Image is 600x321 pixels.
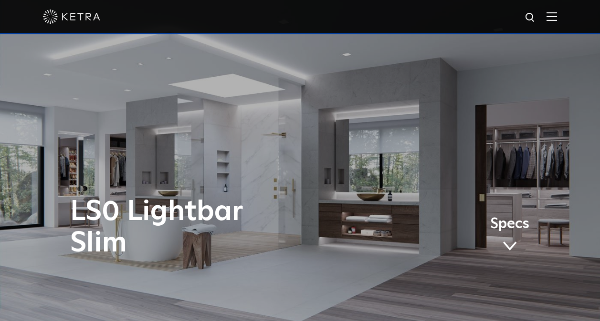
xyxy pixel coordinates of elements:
img: ketra-logo-2019-white [43,10,100,24]
img: Hamburger%20Nav.svg [547,12,557,21]
h1: LS0 Lightbar Slim [70,196,340,259]
span: Specs [490,217,529,231]
img: search icon [525,12,537,24]
a: Specs [490,217,529,254]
